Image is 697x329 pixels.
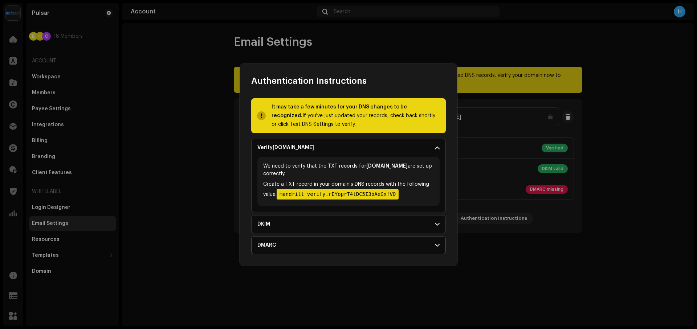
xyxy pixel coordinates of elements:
strong: [DOMAIN_NAME] [273,145,314,150]
p: We need to verify that the TXT records for are set up correctly. [263,163,434,178]
p-accordion-header: DKIM [252,215,445,233]
pre: mandrill_verify.rEYoprT4tDC5I3bAeGxfVQ [277,189,399,200]
strong: It may take a few minutes for your DNS changes to be recognized. [272,104,407,118]
p-accordion-header: DMARC [252,237,445,254]
span: Authentication Instructions [251,75,367,87]
p-accordion-header: Verify[DOMAIN_NAME] [252,139,445,157]
div: If you've just updated your records, check back shortly or click Test DNS Settings to verify. [272,103,440,129]
div: Create a TXT record in your domain's DNS records with the following value: [263,181,434,200]
p: Verify [257,144,314,152]
strong: [DOMAIN_NAME] [366,164,408,169]
p-accordion-content: Verify[DOMAIN_NAME] [252,157,445,212]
